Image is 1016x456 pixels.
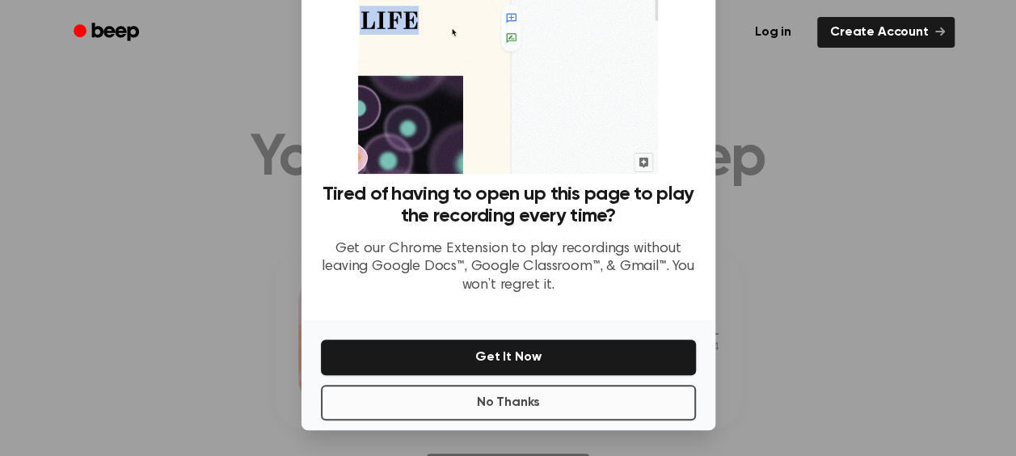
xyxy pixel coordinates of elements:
h3: Tired of having to open up this page to play the recording every time? [321,184,696,227]
p: Get our Chrome Extension to play recordings without leaving Google Docs™, Google Classroom™, & Gm... [321,240,696,295]
a: Log in [739,14,807,51]
a: Create Account [817,17,955,48]
button: No Thanks [321,385,696,420]
button: Get It Now [321,340,696,375]
a: Beep [62,17,154,49]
